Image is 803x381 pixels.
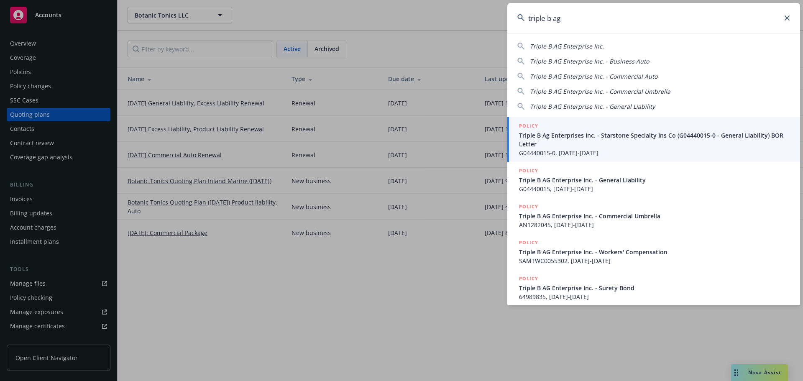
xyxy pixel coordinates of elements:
a: POLICYTriple B Ag Enterprises Inc. - Starstone Specialty Ins Co (G04440015-0 - General Liability)... [507,117,800,162]
span: Triple B AG Enterprise Inc. - General Liability [530,102,655,110]
span: Triple B AG Enterprise Inc. - Workers' Compensation [519,248,790,256]
h5: POLICY [519,274,538,283]
span: Triple B AG Enterprise Inc. - Business Auto [530,57,649,65]
span: G04440015, [DATE]-[DATE] [519,184,790,193]
h5: POLICY [519,166,538,175]
span: AN1282045, [DATE]-[DATE] [519,220,790,229]
span: Triple B AG Enterprise Inc. - Commercial Auto [530,72,657,80]
a: POLICYTriple B AG Enterprise Inc. - Surety Bond64989835, [DATE]-[DATE] [507,270,800,306]
h5: POLICY [519,238,538,247]
span: Triple B AG Enterprise Inc. - Commercial Umbrella [530,87,670,95]
span: 64989835, [DATE]-[DATE] [519,292,790,301]
input: Search... [507,3,800,33]
span: Triple B AG Enterprise Inc. - Commercial Umbrella [519,212,790,220]
a: POLICYTriple B AG Enterprise Inc. - Workers' CompensationSAMTWC0055302, [DATE]-[DATE] [507,234,800,270]
a: POLICYTriple B AG Enterprise Inc. - General LiabilityG04440015, [DATE]-[DATE] [507,162,800,198]
span: Triple B AG Enterprise Inc. - General Liability [519,176,790,184]
h5: POLICY [519,202,538,211]
a: POLICYTriple B AG Enterprise Inc. - Commercial UmbrellaAN1282045, [DATE]-[DATE] [507,198,800,234]
span: Triple B AG Enterprise Inc. - Surety Bond [519,284,790,292]
span: Triple B Ag Enterprises Inc. - Starstone Specialty Ins Co (G04440015-0 - General Liability) BOR L... [519,131,790,148]
span: G04440015-0, [DATE]-[DATE] [519,148,790,157]
span: Triple B AG Enterprise Inc. [530,42,604,50]
h5: POLICY [519,122,538,130]
span: SAMTWC0055302, [DATE]-[DATE] [519,256,790,265]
